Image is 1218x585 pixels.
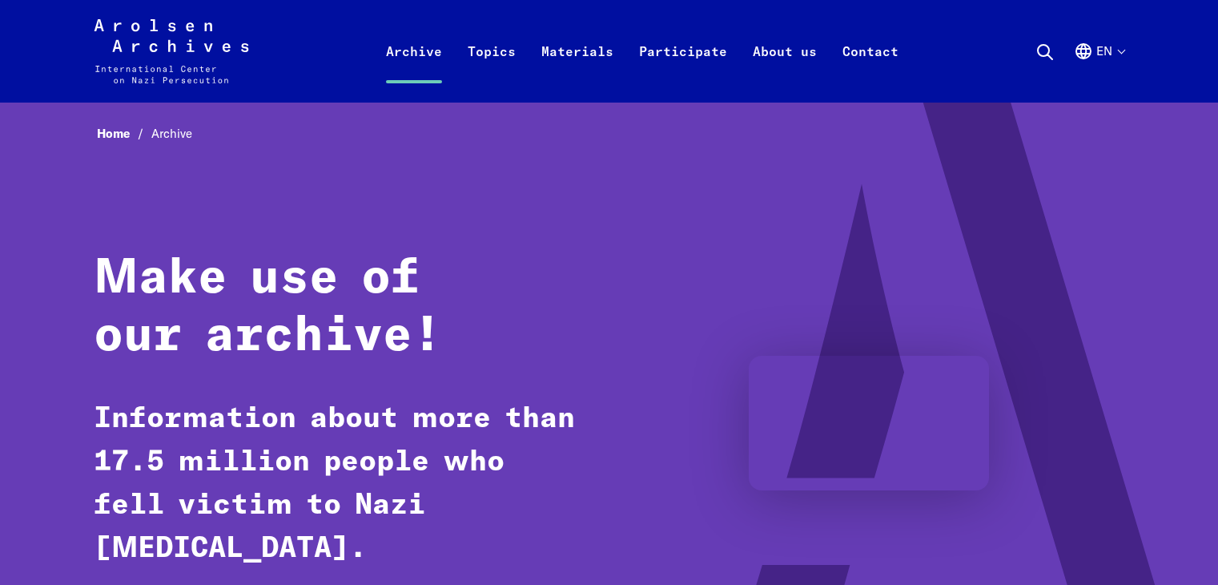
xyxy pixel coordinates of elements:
a: Archive [373,38,455,103]
span: Archive [151,126,192,141]
p: Information about more than 17.5 million people who fell victim to Nazi [MEDICAL_DATA]. [94,397,581,571]
a: Home [97,126,151,141]
nav: Primary [373,19,911,83]
a: Topics [455,38,529,103]
a: About us [740,38,830,103]
nav: Breadcrumb [94,122,1125,147]
button: English, language selection [1074,42,1124,99]
h1: Make use of our archive! [94,250,581,365]
a: Contact [830,38,911,103]
a: Materials [529,38,626,103]
a: Participate [626,38,740,103]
